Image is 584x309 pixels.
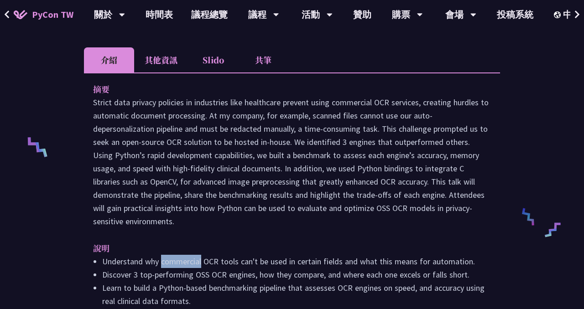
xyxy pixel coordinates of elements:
[14,10,27,19] img: Home icon of PyCon TW 2025
[84,47,134,72] li: 介紹
[102,268,491,281] li: Discover 3 top-performing OSS OCR engines, how they compare, and where each one excels or falls s...
[134,47,188,72] li: 其他資訊
[102,255,491,268] li: Understand why commercial OCR tools can't be used in certain fields and what this means for autom...
[32,8,73,21] span: PyCon TW
[554,11,563,18] img: Locale Icon
[93,96,491,228] p: Strict data privacy policies in industries like healthcare prevent using commercial OCR services,...
[238,47,288,72] li: 共筆
[5,3,83,26] a: PyCon TW
[188,47,238,72] li: Slido
[93,242,473,255] p: 說明
[93,82,473,96] p: 摘要
[102,281,491,308] li: Learn to build a Python-based benchmarking pipeline that assesses OCR engines on speed, and accur...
